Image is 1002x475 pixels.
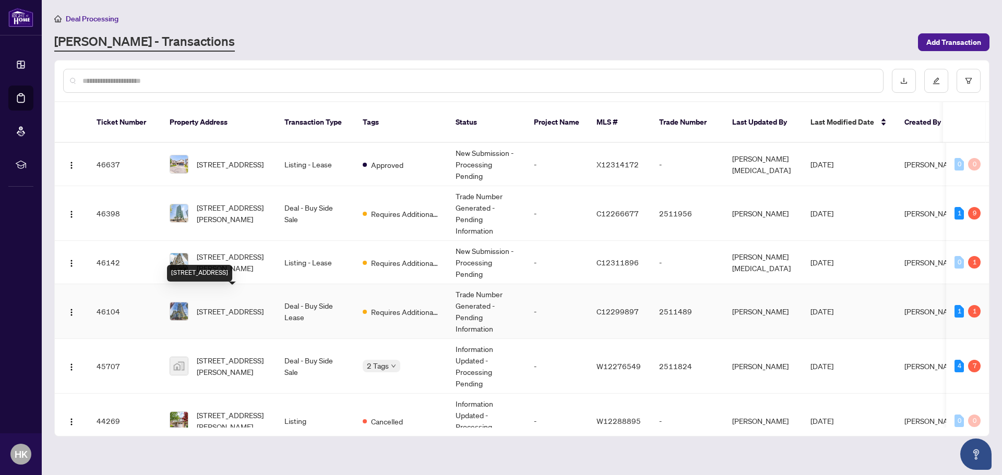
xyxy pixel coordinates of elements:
button: Logo [63,358,80,374]
td: New Submission - Processing Pending [447,143,526,186]
img: Logo [67,418,76,426]
td: Listing [276,394,354,448]
span: W12288895 [597,416,641,425]
td: - [526,186,588,241]
img: thumbnail-img [170,357,188,375]
img: Logo [67,161,76,169]
th: Ticket Number [88,102,161,143]
div: 1 [968,305,981,318]
span: [DATE] [810,160,833,169]
td: New Submission - Processing Pending [447,241,526,284]
td: [PERSON_NAME] [724,394,802,448]
th: Created By [896,102,959,143]
td: Trade Number Generated - Pending Information [447,186,526,241]
span: download [900,77,908,84]
td: Listing - Lease [276,143,354,186]
td: 46398 [88,186,161,241]
span: [PERSON_NAME] [904,361,961,371]
img: Logo [67,210,76,218]
img: thumbnail-img [170,412,188,430]
td: 2511489 [651,284,724,339]
div: 0 [968,415,981,427]
td: Trade Number Generated - Pending Information [447,284,526,339]
button: Add Transaction [918,33,989,51]
button: Logo [63,254,80,271]
div: 9 [968,207,981,220]
span: W12276549 [597,361,641,371]
button: edit [924,69,948,93]
span: edit [933,77,940,84]
td: - [526,394,588,448]
button: Logo [63,205,80,222]
td: - [526,241,588,284]
span: down [391,363,396,369]
th: Last Updated By [724,102,802,143]
img: Logo [67,308,76,316]
th: Project Name [526,102,588,143]
span: [STREET_ADDRESS] [197,306,264,317]
span: Requires Additional Docs [371,257,439,269]
span: [STREET_ADDRESS][PERSON_NAME] [197,409,268,432]
div: 0 [955,415,964,427]
span: home [54,15,62,22]
td: Information Updated - Processing Pending [447,394,526,448]
span: X12314172 [597,160,639,169]
span: C12266677 [597,209,639,218]
img: logo [8,8,33,27]
span: C12311896 [597,258,639,267]
th: Last Modified Date [802,102,896,143]
td: Deal - Buy Side Lease [276,284,354,339]
span: Approved [371,159,403,170]
span: [DATE] [810,258,833,267]
th: Transaction Type [276,102,354,143]
th: Property Address [161,102,276,143]
div: 1 [955,207,964,220]
td: - [526,339,588,394]
span: [PERSON_NAME] [904,209,961,218]
button: Logo [63,303,80,320]
span: [STREET_ADDRESS][PERSON_NAME] [197,355,268,377]
div: 7 [968,360,981,372]
button: download [892,69,916,93]
td: Listing - Lease [276,241,354,284]
div: 0 [955,158,964,170]
span: Last Modified Date [810,116,874,128]
td: 2511824 [651,339,724,394]
td: Information Updated - Processing Pending [447,339,526,394]
span: [PERSON_NAME] [904,258,961,267]
td: 45707 [88,339,161,394]
span: [PERSON_NAME] [904,160,961,169]
th: Tags [354,102,447,143]
td: - [526,143,588,186]
button: Logo [63,412,80,429]
td: [PERSON_NAME][MEDICAL_DATA] [724,143,802,186]
span: Cancelled [371,416,403,427]
td: 46104 [88,284,161,339]
span: Add Transaction [926,34,981,51]
span: [PERSON_NAME] [904,307,961,316]
button: filter [957,69,981,93]
td: [PERSON_NAME] [724,186,802,241]
img: thumbnail-img [170,204,188,222]
td: [PERSON_NAME] [724,284,802,339]
th: MLS # [588,102,651,143]
th: Status [447,102,526,143]
span: [DATE] [810,307,833,316]
td: [PERSON_NAME] [724,339,802,394]
img: Logo [67,259,76,267]
div: [STREET_ADDRESS] [167,265,232,282]
span: C12299897 [597,307,639,316]
button: Logo [63,156,80,173]
img: thumbnail-img [170,253,188,271]
span: [PERSON_NAME] [904,416,961,425]
td: 46637 [88,143,161,186]
img: thumbnail-img [170,155,188,173]
span: [STREET_ADDRESS][PERSON_NAME] [197,251,268,274]
a: [PERSON_NAME] - Transactions [54,33,235,52]
span: HK [15,447,28,461]
th: Trade Number [651,102,724,143]
td: 2511956 [651,186,724,241]
td: - [651,394,724,448]
div: 4 [955,360,964,372]
div: 0 [968,158,981,170]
